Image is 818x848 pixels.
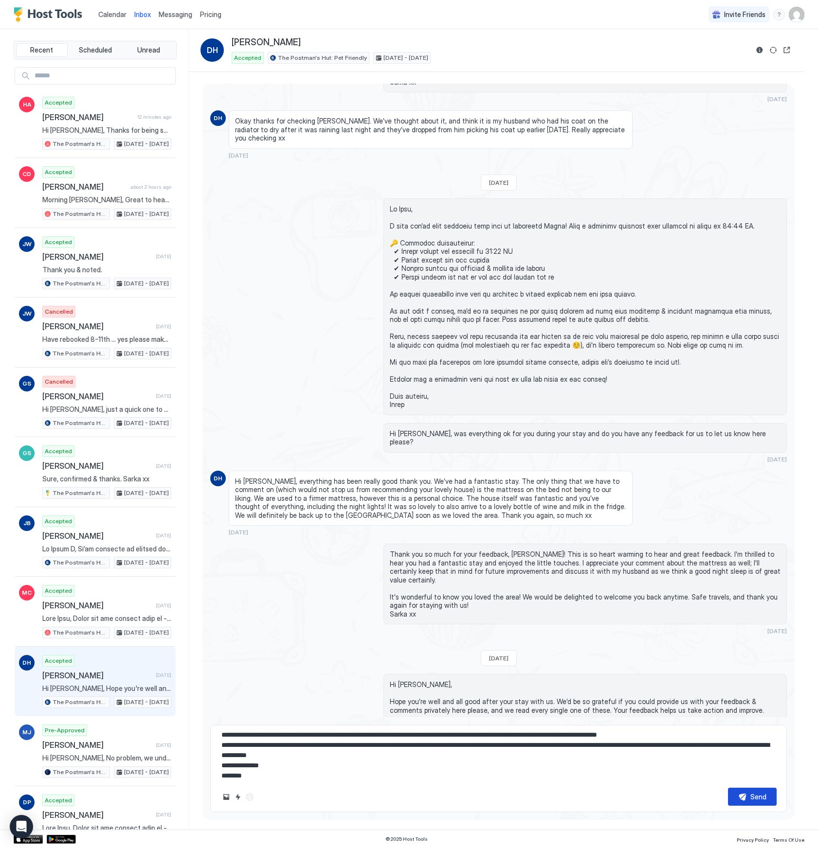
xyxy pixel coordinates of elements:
span: Cancelled [45,377,73,386]
span: GS [22,449,31,458]
span: Morning [PERSON_NAME], Great to hear and thanks again for staying with us. Sarka xx [42,195,171,204]
a: Inbox [134,9,151,19]
a: Terms Of Use [773,834,804,844]
button: Open reservation [781,44,793,56]
span: The Postman's Hut: Pet Friendly [53,140,108,148]
span: Accepted [45,238,72,247]
span: The Postman's Hut: Pet Friendly [53,489,108,497]
div: Host Tools Logo [14,7,87,22]
span: Accepted [45,98,72,107]
span: The Postman's Hut: Pet Friendly [53,210,108,218]
button: Quick reply [232,791,244,803]
span: [DATE] [767,456,787,463]
span: Hi [PERSON_NAME], just a quick one to say thanks for considering our holiday let – saw you’ve can... [42,405,171,414]
span: Okay thanks for checking [PERSON_NAME]. We’ve thought about it, and think it is my husband who ha... [235,117,626,142]
button: Unread [123,43,174,57]
span: [PERSON_NAME] [42,601,152,610]
div: Open Intercom Messenger [10,815,33,838]
span: Accepted [45,517,72,526]
span: [DATE] [156,742,171,748]
button: Send [728,788,777,806]
span: Accepted [45,656,72,665]
span: DH [214,114,222,123]
span: [PERSON_NAME] [42,182,127,192]
span: Cancelled [45,307,73,316]
button: Sync reservation [767,44,779,56]
a: Google Play Store [47,835,76,844]
span: [DATE] [156,253,171,260]
span: Accepted [234,53,261,62]
span: Have rebooked 8-11th … yes please make the other beds up as a super king! Look forward to our sta... [42,335,171,344]
span: [PERSON_NAME] [42,810,152,820]
span: Hi [PERSON_NAME], Hope you're well and all good after your stay with us. We’d be so grateful if y... [390,680,781,765]
span: Hi [PERSON_NAME], everything has been really good thank you. We’ve had a fantastic stay. The only... [235,477,626,520]
span: HA [23,100,31,109]
span: JW [22,240,32,248]
span: [DATE] [156,602,171,609]
span: [DATE] - [DATE] [124,489,169,497]
span: Sure, confirmed & thanks. Sarka xx [42,475,171,483]
span: [DATE] - [DATE] [124,558,169,567]
span: about 2 hours ago [130,184,171,190]
span: Invite Friends [724,10,765,19]
div: tab-group [14,41,177,59]
span: DH [207,44,218,56]
button: Scheduled [70,43,121,57]
span: Hi [PERSON_NAME], Hope you're well and all good after your stay with us. We’d be so grateful if y... [42,684,171,693]
span: [PERSON_NAME] [42,112,133,122]
span: Scheduled [79,46,112,54]
span: [DATE] - [DATE] [124,698,169,707]
span: [PERSON_NAME] [42,461,152,471]
div: User profile [789,7,804,22]
span: [DATE] [767,95,787,103]
span: The Postman's Hut: Pet Friendly [53,558,108,567]
a: Calendar [98,9,127,19]
span: [DATE] - [DATE] [124,349,169,358]
button: Recent [16,43,68,57]
span: CD [22,170,31,178]
span: Messaging [159,10,192,18]
span: [DATE] - [DATE] [124,628,169,637]
span: [PERSON_NAME] [42,531,152,541]
span: Lo Ipsum D, Si’am consecte ad elitsed doe te Inc Utlabor’e Dol! Ma aliq eni’ad mini v quisnostr e... [42,545,171,553]
span: Hi [PERSON_NAME], No problem, we understand 😊 Hope to see you another time and have a great eveni... [42,754,171,762]
span: Hi [PERSON_NAME], was everything ok for you during your stay and do you have any feedback for us ... [390,429,781,446]
span: [PERSON_NAME] [42,671,152,680]
span: DH [214,474,222,483]
span: [PERSON_NAME] [232,37,301,48]
span: [PERSON_NAME] [42,321,152,331]
span: The Postman's Hut: Pet Friendly [278,53,367,62]
span: The Postman's Hut: Pet Friendly [53,279,108,288]
span: Lo Ipsu, D sita con’ad elit seddoeiu temp inci ut laboreetd Magna! Aliq e adminimv quisnost exer ... [390,205,781,409]
span: Lore Ipsu, Dolor sit ame consect adip el - se’do eiusmodte in utla etd! 😊 🔑 Magna-al en admin ven... [42,614,171,623]
span: [PERSON_NAME] [42,391,152,401]
span: © 2025 Host Tools [385,836,428,842]
span: [DATE] [156,672,171,678]
span: The Postman's Hut: Pet Friendly [53,628,108,637]
span: Accepted [45,447,72,456]
span: MJ [22,728,31,737]
span: Accepted [45,168,72,177]
span: JB [23,519,31,528]
span: [DATE] [489,179,509,186]
span: MC [22,588,32,597]
span: The Postman's Hut: Pet Friendly [53,768,108,777]
span: [PERSON_NAME] [42,252,152,262]
span: [DATE] [156,323,171,330]
button: Upload image [220,791,232,803]
span: [PERSON_NAME] [42,740,152,750]
span: [DATE] [156,812,171,818]
span: [DATE] [767,627,787,635]
div: Send [750,792,766,802]
span: Accepted [45,586,72,595]
button: Reservation information [754,44,765,56]
span: [DATE] [489,654,509,662]
span: JW [22,309,32,318]
span: [DATE] - [DATE] [124,768,169,777]
span: Hi [PERSON_NAME], Thanks for being such a great guest. We left you a 5-star review and if you enj... [42,126,171,135]
span: [DATE] [156,532,171,539]
span: Thank you & noted. [42,265,171,274]
div: menu [773,9,785,20]
span: [DATE] - [DATE] [124,419,169,427]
